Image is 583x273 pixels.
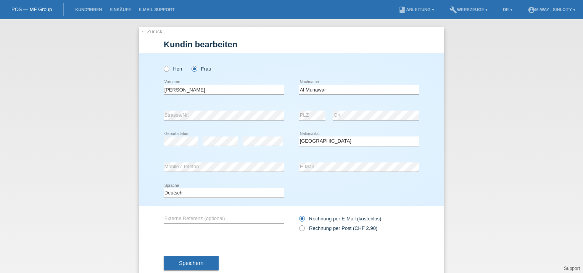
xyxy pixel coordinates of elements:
[11,6,52,12] a: POS — MF Group
[179,260,203,266] span: Speichern
[299,225,377,231] label: Rechnung per Post (CHF 2.90)
[164,256,219,270] button: Speichern
[164,66,183,72] label: Herr
[71,7,106,12] a: Kund*innen
[299,225,304,235] input: Rechnung per Post (CHF 2.90)
[135,7,179,12] a: E-Mail Support
[106,7,135,12] a: Einkäufe
[299,216,304,225] input: Rechnung per E-Mail (kostenlos)
[141,29,162,34] a: ← Zurück
[192,66,211,72] label: Frau
[528,6,535,14] i: account_circle
[449,6,457,14] i: build
[398,6,406,14] i: book
[499,7,516,12] a: DE ▾
[299,216,381,222] label: Rechnung per E-Mail (kostenlos)
[524,7,579,12] a: account_circlem-way - Sihlcity ▾
[192,66,196,71] input: Frau
[164,40,419,49] h1: Kundin bearbeiten
[446,7,492,12] a: buildWerkzeuge ▾
[164,66,169,71] input: Herr
[395,7,438,12] a: bookAnleitung ▾
[564,266,580,271] a: Support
